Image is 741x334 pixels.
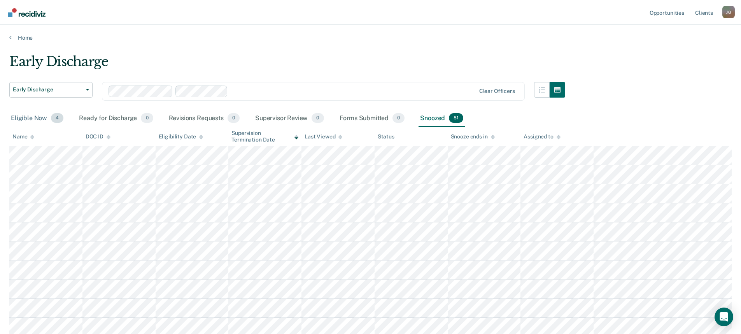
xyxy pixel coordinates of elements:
[228,113,240,123] span: 0
[338,110,406,127] div: Forms Submitted0
[86,133,110,140] div: DOC ID
[479,88,515,94] div: Clear officers
[378,133,394,140] div: Status
[9,110,65,127] div: Eligible Now4
[77,110,154,127] div: Ready for Discharge0
[8,8,46,17] img: Recidiviz
[305,133,342,140] div: Last Viewed
[254,110,326,127] div: Supervisor Review0
[715,308,733,326] div: Open Intercom Messenger
[419,110,465,127] div: Snoozed51
[9,82,93,98] button: Early Discharge
[312,113,324,123] span: 0
[392,113,405,123] span: 0
[9,34,732,41] a: Home
[12,133,34,140] div: Name
[13,86,83,93] span: Early Discharge
[141,113,153,123] span: 0
[159,133,203,140] div: Eligibility Date
[722,6,735,18] div: J G
[9,54,565,76] div: Early Discharge
[51,113,63,123] span: 4
[449,113,463,123] span: 51
[231,130,298,143] div: Supervision Termination Date
[451,133,495,140] div: Snooze ends in
[167,110,241,127] div: Revisions Requests0
[722,6,735,18] button: Profile dropdown button
[524,133,560,140] div: Assigned to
